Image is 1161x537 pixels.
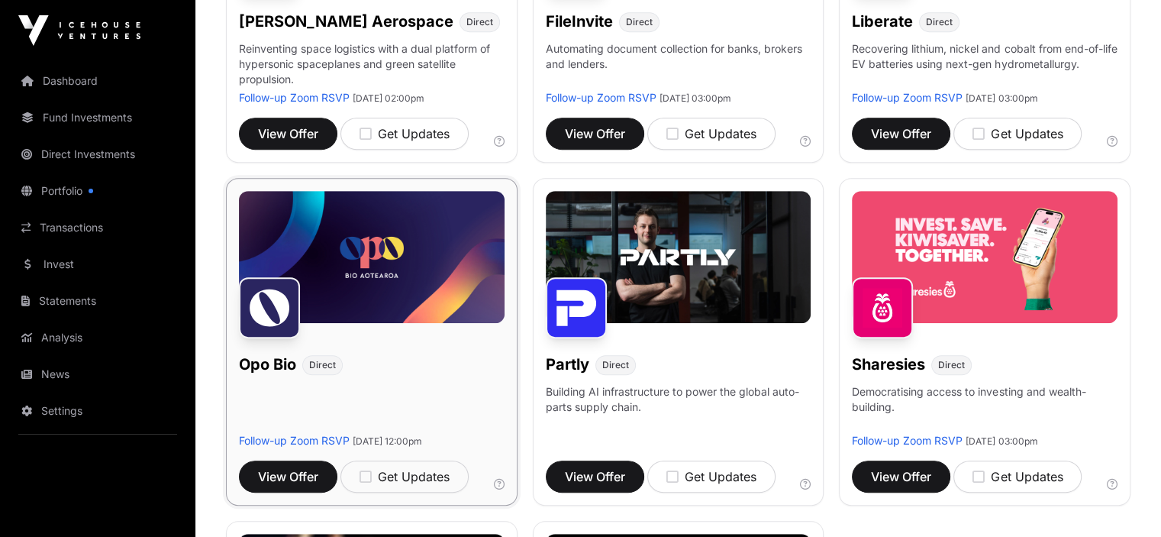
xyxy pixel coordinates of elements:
[12,174,183,208] a: Portfolio
[966,92,1037,104] span: [DATE] 03:00pm
[546,384,811,433] p: Building AI infrastructure to power the global auto-parts supply chain.
[353,435,422,447] span: [DATE] 12:00pm
[18,15,140,46] img: Icehouse Ventures Logo
[239,354,296,375] h1: Opo Bio
[12,394,183,428] a: Settings
[309,359,336,371] span: Direct
[340,461,469,493] button: Get Updates
[12,64,183,98] a: Dashboard
[871,125,931,143] span: View Offer
[239,434,350,447] a: Follow-up Zoom RSVP
[852,118,950,150] button: View Offer
[466,16,493,28] span: Direct
[852,354,925,375] h1: Sharesies
[852,461,950,493] button: View Offer
[12,321,183,354] a: Analysis
[12,247,183,281] a: Invest
[852,91,963,104] a: Follow-up Zoom RSVP
[239,41,505,90] p: Reinventing space logistics with a dual platform of hypersonic spaceplanes and green satellite pr...
[602,359,629,371] span: Direct
[852,277,913,338] img: Sharesies
[660,92,731,104] span: [DATE] 03:00pm
[340,118,469,150] button: Get Updates
[647,461,776,493] button: Get Updates
[626,16,653,28] span: Direct
[972,125,1063,143] div: Get Updates
[546,118,644,150] button: View Offer
[546,91,656,104] a: Follow-up Zoom RSVP
[546,191,811,324] img: Partly-Banner.jpg
[972,467,1063,486] div: Get Updates
[666,467,756,486] div: Get Updates
[852,384,1117,433] p: Democratising access to investing and wealth-building.
[12,211,183,244] a: Transactions
[360,125,450,143] div: Get Updates
[12,357,183,391] a: News
[938,359,965,371] span: Direct
[966,435,1037,447] span: [DATE] 03:00pm
[12,101,183,134] a: Fund Investments
[953,461,1082,493] button: Get Updates
[546,277,607,338] img: Partly
[12,137,183,171] a: Direct Investments
[852,41,1117,90] p: Recovering lithium, nickel and cobalt from end-of-life EV batteries using next-gen hydrometallurgy.
[239,118,337,150] button: View Offer
[258,467,318,486] span: View Offer
[852,11,913,32] h1: Liberate
[666,125,756,143] div: Get Updates
[565,125,625,143] span: View Offer
[647,118,776,150] button: Get Updates
[953,118,1082,150] button: Get Updates
[239,11,453,32] h1: [PERSON_NAME] Aerospace
[353,92,424,104] span: [DATE] 02:00pm
[258,125,318,143] span: View Offer
[546,41,811,90] p: Automating document collection for banks, brokers and lenders.
[360,467,450,486] div: Get Updates
[546,11,613,32] h1: FileInvite
[12,284,183,318] a: Statements
[239,91,350,104] a: Follow-up Zoom RSVP
[852,434,963,447] a: Follow-up Zoom RSVP
[1085,464,1161,537] iframe: Chat Widget
[239,461,337,493] button: View Offer
[239,277,300,338] img: Opo Bio
[546,354,589,375] h1: Partly
[926,16,953,28] span: Direct
[871,467,931,486] span: View Offer
[239,191,505,324] img: Opo-Bio-Banner.jpg
[565,467,625,486] span: View Offer
[546,461,644,493] button: View Offer
[852,191,1117,324] img: Sharesies-Banner.jpg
